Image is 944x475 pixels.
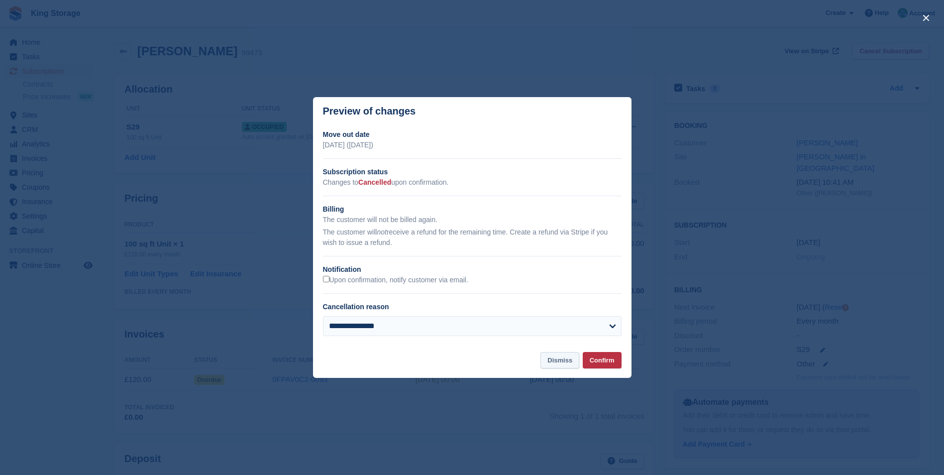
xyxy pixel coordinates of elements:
[323,264,622,275] h2: Notification
[540,352,579,368] button: Dismiss
[323,106,416,117] p: Preview of changes
[323,177,622,188] p: Changes to upon confirmation.
[323,303,389,311] label: Cancellation reason
[323,129,622,140] h2: Move out date
[323,227,622,248] p: The customer will receive a refund for the remaining time. Create a refund via Stripe if you wish...
[323,140,622,150] p: [DATE] ([DATE])
[358,178,391,186] span: Cancelled
[323,276,329,282] input: Upon confirmation, notify customer via email.
[583,352,622,368] button: Confirm
[323,167,622,177] h2: Subscription status
[323,204,622,215] h2: Billing
[918,10,934,26] button: close
[377,228,386,236] em: not
[323,215,622,225] p: The customer will not be billed again.
[323,276,468,285] label: Upon confirmation, notify customer via email.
